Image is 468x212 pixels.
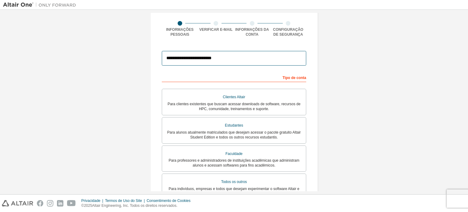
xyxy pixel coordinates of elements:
[81,199,101,203] font: Privacidade
[84,203,92,208] font: 2025
[81,203,84,208] font: ©
[225,152,243,156] font: Faculdade
[221,180,247,184] font: Todos os outros
[92,203,177,208] font: Altair Engineering, Inc. Todos os direitos reservados.
[168,102,300,111] font: Para clientes existentes que buscam acessar downloads de software, recursos de HPC, comunidade, t...
[223,95,245,99] font: Clientes Altair
[225,123,243,128] font: Estudantes
[167,130,301,139] font: Para alunos atualmente matriculados que desejam acessar o pacote gratuito Altair Student Edition ...
[273,27,303,37] font: Configuração de segurança
[169,187,300,196] font: Para indivíduos, empresas e todos que desejam experimentar o software Altair e explorar nossas of...
[105,199,142,203] font: Termos de Uso do Site
[2,200,33,207] img: altair_logo.svg
[282,76,306,80] font: Tipo de conta
[47,200,53,207] img: instagram.svg
[67,200,76,207] img: youtube.svg
[166,27,193,37] font: Informações pessoais
[199,27,232,32] font: Verificar e-mail
[169,158,300,167] font: Para professores e administradores de instituições acadêmicas que administram alunos e acessam so...
[3,2,79,8] img: Altair Um
[235,27,269,37] font: Informações da conta
[37,200,43,207] img: facebook.svg
[57,200,63,207] img: linkedin.svg
[147,199,190,203] font: Consentimento de Cookies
